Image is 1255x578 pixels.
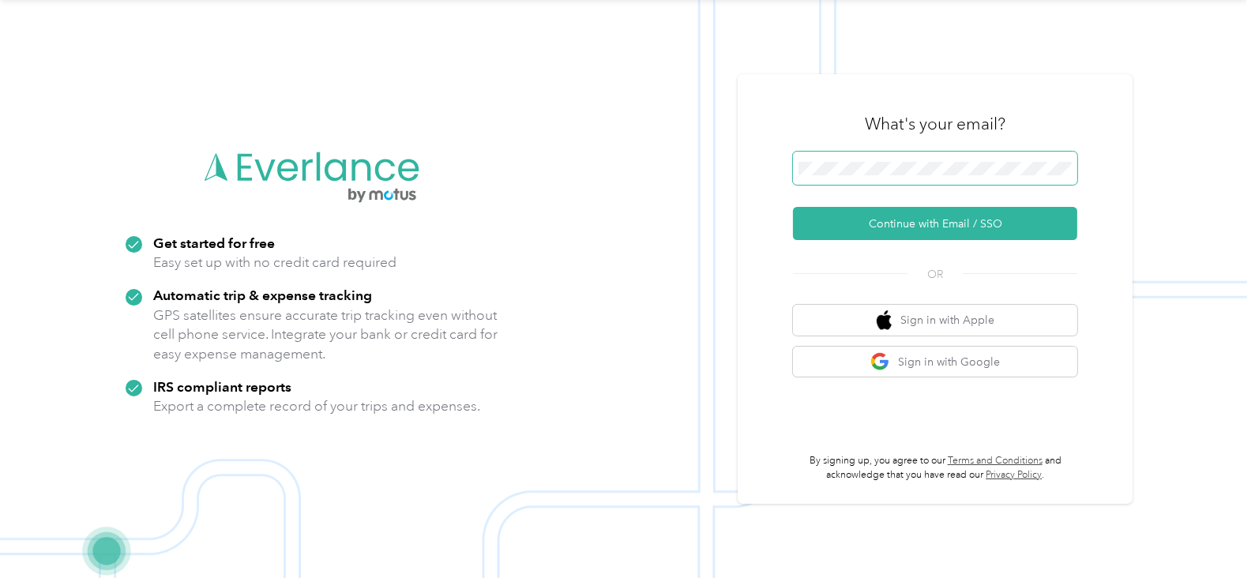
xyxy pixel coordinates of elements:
button: google logoSign in with Google [793,347,1077,377]
strong: Get started for free [153,235,275,251]
span: OR [907,266,963,283]
button: apple logoSign in with Apple [793,305,1077,336]
p: Export a complete record of your trips and expenses. [153,396,480,416]
p: Easy set up with no credit card required [153,253,396,272]
img: google logo [870,352,890,372]
button: Continue with Email / SSO [793,207,1077,240]
a: Privacy Policy [986,469,1042,481]
p: By signing up, you agree to our and acknowledge that you have read our . [793,454,1077,482]
img: apple logo [877,310,892,330]
h3: What's your email? [865,113,1005,135]
strong: IRS compliant reports [153,378,291,395]
strong: Automatic trip & expense tracking [153,287,372,303]
a: Terms and Conditions [948,455,1043,467]
p: GPS satellites ensure accurate trip tracking even without cell phone service. Integrate your bank... [153,306,498,364]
